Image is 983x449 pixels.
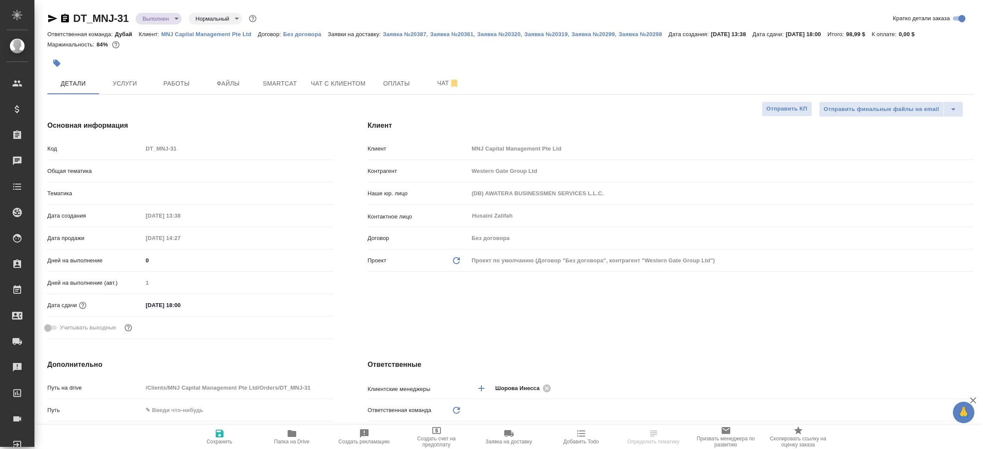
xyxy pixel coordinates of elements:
[60,13,70,24] button: Скопировать ссылку
[956,403,971,421] span: 🙏
[47,41,96,48] p: Маржинальность:
[468,142,974,155] input: Пустое поле
[47,384,143,392] p: Путь на drive
[383,30,426,39] button: Заявка №20387
[468,253,974,268] div: Проект по умолчанию (Договор "Без договора", контрагент "Western Gate Group Ltd")
[871,31,899,37] p: К оплате:
[47,145,143,153] p: Код
[143,404,333,416] input: ✎ Введи что-нибудь
[428,78,469,89] span: Чат
[899,31,921,37] p: 0,00 $
[311,78,366,89] span: Чат с клиентом
[328,31,383,37] p: Заявки на доставку:
[259,78,301,89] span: Smartcat
[368,406,431,415] p: Ответственная команда
[524,30,568,39] button: Заявка №20319
[47,256,143,265] p: Дней на выполнение
[256,425,328,449] button: Папка на Drive
[47,13,58,24] button: Скопировать ссылку для ЯМессенджера
[495,384,545,393] span: Шорова Инесса
[449,78,459,89] svg: Отписаться
[53,78,94,89] span: Детали
[786,31,828,37] p: [DATE] 18:00
[140,15,171,22] button: Выполнен
[193,15,232,22] button: Нормальный
[338,439,390,445] span: Создать рекламацию
[376,78,417,89] span: Оплаты
[47,167,143,175] p: Общая тематика
[47,120,333,131] h4: Основная информация
[468,232,974,244] input: Пустое поле
[368,167,469,175] p: Контрагент
[368,189,469,198] p: Наше юр. лицо
[136,13,182,25] div: Выполнен
[953,402,974,423] button: 🙏
[893,14,950,23] span: Кратко детали заказа
[183,425,256,449] button: Сохранить
[767,436,829,448] span: Скопировать ссылку на оценку заказа
[274,439,310,445] span: Папка на Drive
[400,425,473,449] button: Создать счет на предоплату
[474,31,478,37] p: ,
[143,232,218,244] input: Пустое поле
[368,120,974,131] h4: Клиент
[283,30,328,37] a: Без договора
[47,301,77,310] p: Дата сдачи
[143,186,333,201] div: ​
[430,30,474,39] button: Заявка №20361
[471,378,492,399] button: Добавить менеджера
[430,31,474,37] p: Заявка №20361
[47,360,333,370] h4: Дополнительно
[571,30,615,39] button: Заявка №20299
[711,31,753,37] p: [DATE] 13:38
[47,279,143,287] p: Дней на выполнение (авт.)
[143,209,218,222] input: Пустое поле
[368,385,469,394] p: Клиентские менеджеры
[143,142,333,155] input: Пустое поле
[47,234,143,243] p: Дата продажи
[969,387,971,389] button: Open
[495,383,554,394] div: Шорова Инесса
[161,31,258,37] p: MNJ Capital Management Pte Ltd
[368,145,469,153] p: Клиент
[766,104,807,114] span: Отправить КП
[615,31,619,37] p: ,
[695,436,757,448] span: Призвать менеджера по развитию
[139,31,161,37] p: Клиент:
[545,425,617,449] button: Добавить Todo
[283,31,328,37] p: Без договора
[627,439,679,445] span: Определить тематику
[368,234,469,243] p: Договор
[568,31,572,37] p: ,
[669,31,711,37] p: Дата создания:
[115,31,139,37] p: Дубай
[690,425,762,449] button: Призвать менеджера по развитию
[819,101,944,117] button: Отправить финальные файлы на email
[753,31,786,37] p: Дата сдачи:
[468,165,974,177] input: Пустое поле
[368,360,974,370] h4: Ответственные
[207,439,233,445] span: Сохранить
[619,30,669,39] button: Заявка №20298
[96,41,110,48] p: 84%
[617,425,690,449] button: Определить тематику
[473,425,545,449] button: Заявка на доставку
[143,254,333,267] input: ✎ Введи что-нибудь
[824,105,939,114] span: Отправить финальные файлы на email
[468,403,974,418] div: ​
[426,31,430,37] p: ,
[406,436,468,448] span: Создать счет на предоплату
[143,381,333,394] input: Пустое поле
[104,78,146,89] span: Услуги
[143,277,333,289] input: Пустое поле
[828,31,846,37] p: Итого:
[110,39,121,50] button: 161.38 UAH; 988.20 RUB;
[521,31,524,37] p: ,
[47,31,115,37] p: Ответственная команда:
[477,31,521,37] p: Заявка №20320
[47,54,66,73] button: Добавить тэг
[368,256,387,265] p: Проект
[47,212,143,220] p: Дата создания
[477,30,521,39] button: Заявка №20320
[47,189,143,198] p: Тематика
